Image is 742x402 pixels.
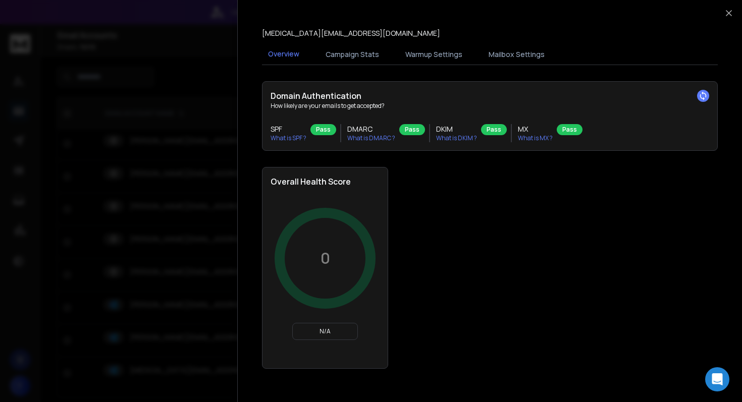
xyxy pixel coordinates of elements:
[271,176,380,188] h2: Overall Health Score
[271,90,709,102] h2: Domain Authentication
[399,124,425,135] div: Pass
[262,43,305,66] button: Overview
[271,134,306,142] p: What is SPF ?
[481,124,507,135] div: Pass
[297,327,353,335] p: N/A
[271,102,709,110] p: How likely are your emails to get accepted?
[436,124,477,134] h3: DKIM
[271,124,306,134] h3: SPF
[705,367,729,391] div: Open Intercom Messenger
[320,43,385,66] button: Campaign Stats
[347,124,395,134] h3: DMARC
[557,124,582,135] div: Pass
[310,124,336,135] div: Pass
[262,28,440,38] p: [MEDICAL_DATA][EMAIL_ADDRESS][DOMAIN_NAME]
[399,43,468,66] button: Warmup Settings
[518,134,553,142] p: What is MX ?
[321,249,330,267] p: 0
[436,134,477,142] p: What is DKIM ?
[347,134,395,142] p: What is DMARC ?
[483,43,551,66] button: Mailbox Settings
[518,124,553,134] h3: MX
